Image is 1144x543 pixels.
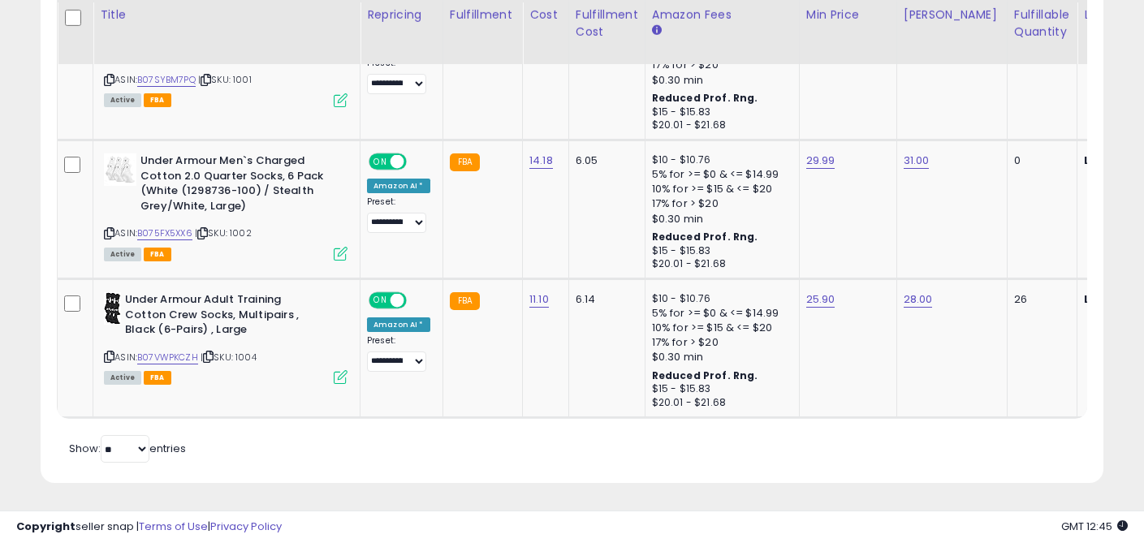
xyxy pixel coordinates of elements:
div: Close [285,6,314,36]
button: Start recording [103,471,116,484]
small: Amazon Fees. [652,24,662,38]
strong: Copyright [16,519,76,534]
div: Amazon AI * [367,179,430,193]
button: Upload attachment [77,471,90,484]
a: B075FX5XX6 [137,226,192,240]
span: FBA [144,371,171,385]
b: Reduced Prof. Rng. [652,230,758,243]
span: All listings currently available for purchase on Amazon [104,248,141,261]
img: 41KAgfjkYdL._SL40_.jpg [104,153,136,186]
div: Preset: [367,335,430,372]
textarea: Message… [14,437,311,464]
div: Fulfillment Cost [576,6,638,41]
div: 6.05 [576,153,632,168]
h1: Seller Snap [124,15,197,28]
div: 26 [1014,292,1064,307]
img: Profile image for Elias [69,9,95,35]
a: Terms of Use [139,519,208,534]
span: FBA [144,93,171,107]
img: Profile image for Adam [92,9,118,35]
span: All listings currently available for purchase on Amazon [104,93,141,107]
div: [PERSON_NAME] [904,6,1000,24]
button: Home [254,6,285,37]
small: FBA [450,292,480,310]
div: $10 - $10.76 [652,292,787,306]
span: All listings currently available for purchase on Amazon [104,371,141,385]
div: Fulfillable Quantity [1014,6,1070,41]
img: 41Tm8tkMQRL._SL40_.jpg [104,292,121,325]
b: Under Armour Adult Training Cotton Crew Socks, Multipairs , Black (6-Pairs) , Large [125,292,322,342]
span: Show: entries [69,441,186,456]
div: 0 [1014,153,1064,168]
a: 28.00 [904,291,933,308]
div: 6.14 [576,292,632,307]
div: Preset: [367,196,430,233]
span: | SKU: 1004 [201,351,257,364]
a: 11.10 [529,291,549,308]
a: 14.18 [529,153,553,169]
span: OFF [404,294,430,308]
a: 31.00 [904,153,930,169]
div: 17% for > $20 [652,196,787,211]
span: FBA [144,248,171,261]
div: Fulfillment [450,6,516,24]
div: $15 - $15.83 [652,382,787,396]
div: $15 - $15.83 [652,244,787,258]
b: Reduced Prof. Rng. [652,91,758,105]
button: Emoji picker [25,471,38,484]
span: 2025-09-8 12:45 GMT [1061,519,1128,534]
div: Amazon Fees [652,6,792,24]
div: $0.30 min [652,350,787,364]
div: $15 - $15.83 [652,106,787,119]
div: Preset: [367,58,430,94]
span: OFF [404,155,430,169]
div: 10% for >= $15 & <= $20 [652,182,787,196]
div: Min Price [806,6,890,24]
a: 29.99 [806,153,835,169]
div: 10% for >= $15 & <= $20 [652,321,787,335]
span: ON [370,155,391,169]
div: $0.30 min [652,212,787,226]
a: Privacy Policy [210,519,282,534]
div: 17% for > $20 [652,58,787,72]
span: | SKU: 1002 [195,226,252,239]
div: 5% for >= $0 & <= $14.99 [652,306,787,321]
b: Reduced Prof. Rng. [652,368,758,382]
div: ASIN: [104,15,348,105]
div: $20.01 - $21.68 [652,257,787,271]
div: Repricing [367,6,436,24]
div: $20.01 - $21.68 [652,396,787,410]
div: Cost [529,6,562,24]
div: $0.30 min [652,73,787,88]
img: Profile image for Britney [46,9,72,35]
a: 25.90 [806,291,835,308]
button: Gif picker [51,471,64,484]
div: seller snap | | [16,519,282,535]
a: B07SYBM7PQ [137,73,196,87]
div: Title [100,6,353,24]
div: ASIN: [104,292,348,382]
a: B07VWPKCZH [137,351,198,364]
div: $10 - $10.76 [652,153,787,167]
div: Amazon AI * [367,317,430,332]
div: ASIN: [104,153,348,259]
button: go back [11,6,41,37]
span: | SKU: 1001 [198,73,252,86]
div: $20.01 - $21.68 [652,119,787,132]
button: Send a message… [278,464,304,490]
small: FBA [450,153,480,171]
div: 17% for > $20 [652,335,787,350]
div: 5% for >= $0 & <= $14.99 [652,167,787,182]
b: Under Armour Men`s Charged Cotton 2.0 Quarter Socks, 6 Pack (White (1298736-100) / Stealth Grey/W... [140,153,338,218]
span: ON [370,294,391,308]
